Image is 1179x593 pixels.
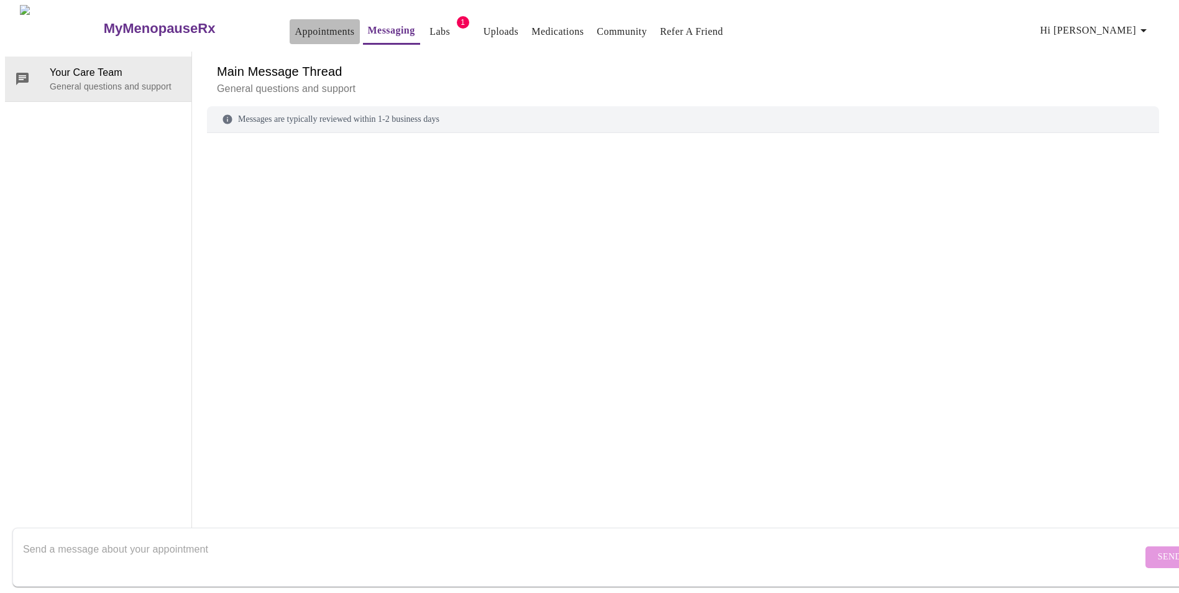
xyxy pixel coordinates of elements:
button: Labs [420,19,460,44]
a: Labs [429,23,450,40]
p: General questions and support [50,80,181,93]
div: Messages are typically reviewed within 1-2 business days [207,106,1159,133]
a: Medications [531,23,584,40]
a: Uploads [484,23,519,40]
a: Messaging [368,22,415,39]
h3: MyMenopauseRx [104,21,216,37]
button: Uploads [479,19,524,44]
a: Appointments [295,23,354,40]
button: Community [592,19,652,44]
button: Medications [526,19,589,44]
img: MyMenopauseRx Logo [20,5,102,52]
textarea: Send a message about your appointment [23,537,1142,577]
button: Messaging [363,18,420,45]
span: Hi [PERSON_NAME] [1040,22,1151,39]
a: Community [597,23,647,40]
button: Appointments [290,19,359,44]
button: Refer a Friend [655,19,728,44]
span: 1 [457,16,469,29]
p: General questions and support [217,81,1149,96]
h6: Main Message Thread [217,62,1149,81]
a: Refer a Friend [660,23,723,40]
button: Hi [PERSON_NAME] [1035,18,1156,43]
div: Your Care TeamGeneral questions and support [5,57,191,101]
span: Your Care Team [50,65,181,80]
a: MyMenopauseRx [102,7,265,50]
